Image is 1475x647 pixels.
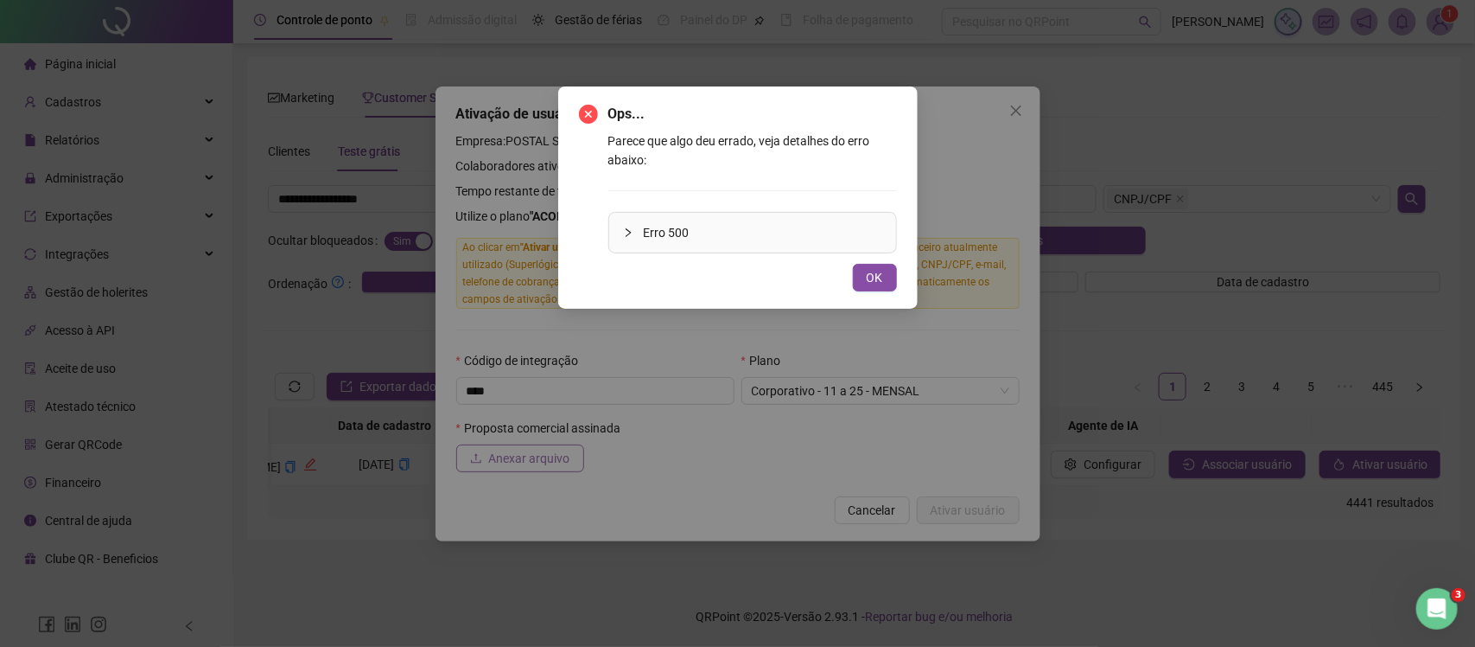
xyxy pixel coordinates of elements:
[623,227,633,238] span: collapsed
[608,104,897,125] span: Ops...
[579,105,598,124] span: close-circle
[867,268,883,287] span: OK
[609,213,896,253] div: Erro 500
[1416,588,1458,630] iframe: Intercom live chat
[853,264,897,291] button: OK
[1452,588,1465,602] span: 3
[608,131,897,253] div: Parece que algo deu errado, veja detalhes do erro abaixo:
[644,223,882,242] span: Erro 500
